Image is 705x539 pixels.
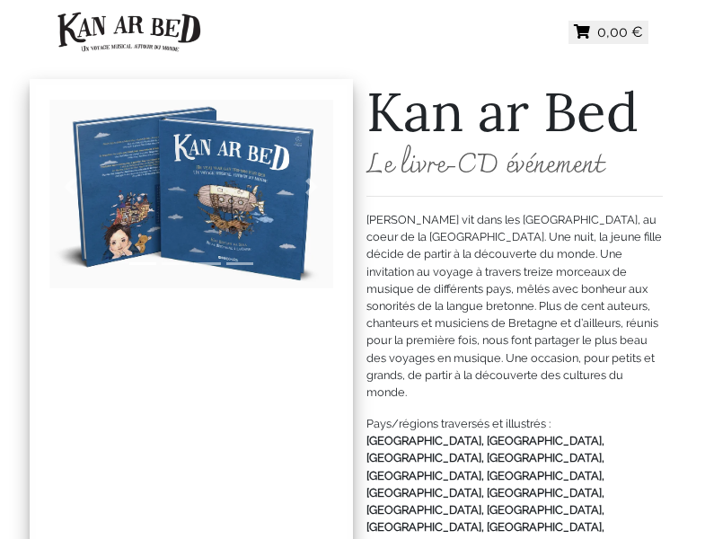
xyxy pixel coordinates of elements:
h1: Kan ar Bed [366,79,663,144]
img: Kan ar Bed, Un Voyage Musical Autour du Monde - CD & livre-CD événement [57,12,201,53]
button: 0,00 € [568,21,648,44]
p: [PERSON_NAME] vit dans les [GEOGRAPHIC_DATA], au coeur de la [GEOGRAPHIC_DATA]. Une nuit, la jeun... [366,211,663,401]
span: 0,00 € [597,23,643,40]
a: Kan ar Bed, Un Voyage Musical Autour du Monde - CD & livre-CD événement [57,7,201,57]
img: Kan ar Bed - Livre CD [49,100,333,289]
h2: Le livre-CD événement [366,151,663,182]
